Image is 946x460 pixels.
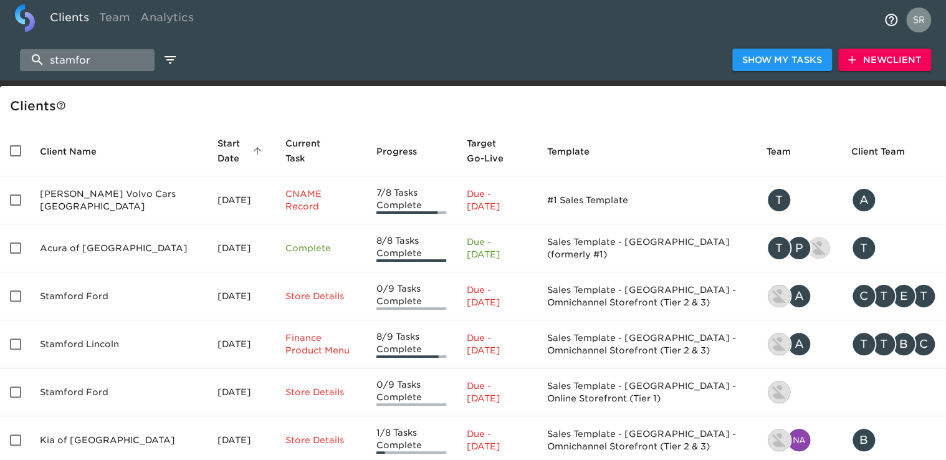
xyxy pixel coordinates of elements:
div: ryan.tamanini@roadster.com, naresh.bodla@cdk.com [767,428,831,453]
a: Team [94,4,135,35]
div: patrick.adamson@roadster.com, austin.branch@cdk.com [767,332,831,357]
div: ty@acurastamford.com [851,236,936,261]
td: Stamford Ford [30,368,208,416]
span: Client Team [851,144,921,159]
td: 0/9 Tasks Complete [366,272,457,320]
td: [DATE] [208,224,275,272]
td: Stamford Lincoln [30,320,208,368]
button: NewClient [838,49,931,72]
div: A [851,188,876,213]
td: [DATE] [208,368,275,416]
td: Sales Template - [GEOGRAPHIC_DATA] - Online Storefront (Tier 1) [537,368,757,416]
p: Due - [DATE] [466,188,527,213]
td: 0/9 Tasks Complete [366,368,457,416]
td: 7/8 Tasks Complete [366,176,457,224]
div: T [851,332,876,357]
div: A [786,332,811,357]
img: patrick.adamson@roadster.com [768,333,790,355]
img: Profile [906,7,931,32]
div: B [891,332,916,357]
svg: This is a list of all of your clients and clients shared with you [56,100,66,110]
td: [PERSON_NAME] Volvo Cars [GEOGRAPHIC_DATA] [30,176,208,224]
div: patrick.adamson@roadster.com, austin.branch@cdk.com [767,284,831,309]
button: notifications [876,5,906,35]
div: A [786,284,811,309]
img: naresh.bodla@cdk.com [788,429,810,451]
span: Target Go-Live [466,136,527,166]
td: Sales Template - [GEOGRAPHIC_DATA] - Omnichannel Storefront (Tier 2 & 3) [537,320,757,368]
span: Show My Tasks [742,52,822,68]
a: Clients [45,4,94,35]
td: [DATE] [208,272,275,320]
img: kevin.lo@roadster.com [808,237,830,259]
img: ryan.tamanini@roadster.com [768,429,790,451]
p: Complete [285,242,356,254]
img: ryan.lattimore@roadster.com [768,381,790,403]
img: patrick.adamson@roadster.com [768,285,790,307]
span: This is the next Task in this Hub that should be completed [285,136,340,166]
td: Stamford Ford [30,272,208,320]
div: ryan.lattimore@roadster.com [767,380,831,405]
button: Show My Tasks [732,49,832,72]
div: T [767,188,791,213]
div: E [891,284,916,309]
div: T [851,236,876,261]
div: Client s [10,96,941,116]
td: 8/8 Tasks Complete [366,224,457,272]
div: tracy@roadster.com [767,188,831,213]
span: New Client [848,52,921,68]
img: logo [15,4,35,32]
span: Client Name [40,144,113,159]
div: cj@stamfordford.com, todd@toddcaputoconsulting.com, emccann8@forddirect.com, tomz@stamfordford.com [851,284,936,309]
td: [DATE] [208,176,275,224]
td: Sales Template - [GEOGRAPHIC_DATA] - Omnichannel Storefront (Tier 2 & 3) [537,272,757,320]
td: #1 Sales Template [537,176,757,224]
span: Template [547,144,605,159]
div: T [871,284,896,309]
div: T [911,284,936,309]
td: 8/9 Tasks Complete [366,320,457,368]
div: C [911,332,936,357]
div: C [851,284,876,309]
p: Store Details [285,434,356,446]
div: aj@stamfordvolvo.com [851,188,936,213]
p: Store Details [285,386,356,398]
span: Start Date [217,136,265,166]
span: Progress [376,144,433,159]
div: T [767,236,791,261]
p: CNAME Record [285,188,356,213]
td: Sales Template - [GEOGRAPHIC_DATA] (formerly #1) [537,224,757,272]
p: Due - [DATE] [466,428,527,453]
a: Analytics [135,4,199,35]
div: T [871,332,896,357]
p: Due - [DATE] [466,332,527,357]
span: Current Task [285,136,356,166]
span: Team [767,144,807,159]
div: P [786,236,811,261]
span: Calculated based on the start date and the duration of all Tasks contained in this Hub. [466,136,510,166]
td: [DATE] [208,320,275,368]
p: Due - [DATE] [466,284,527,309]
p: Finance Product Menu [285,332,356,357]
p: Due - [DATE] [466,236,527,261]
div: BRYAN@STAMFORDKIA.COM [851,428,936,453]
input: search [20,49,155,71]
button: edit [160,49,181,70]
td: Acura of [GEOGRAPHIC_DATA] [30,224,208,272]
div: tracy@roadster.com, patrick.moreau@roadster.com, kevin.lo@roadster.com [767,236,831,261]
p: Store Details [285,290,356,302]
p: Due - [DATE] [466,380,527,405]
div: todd@toddcaputoconsulting.com, tomz@stamfordford.com, bpostems@forddirect.com, cj@stamfordford.com [851,332,936,357]
div: B [851,428,876,453]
